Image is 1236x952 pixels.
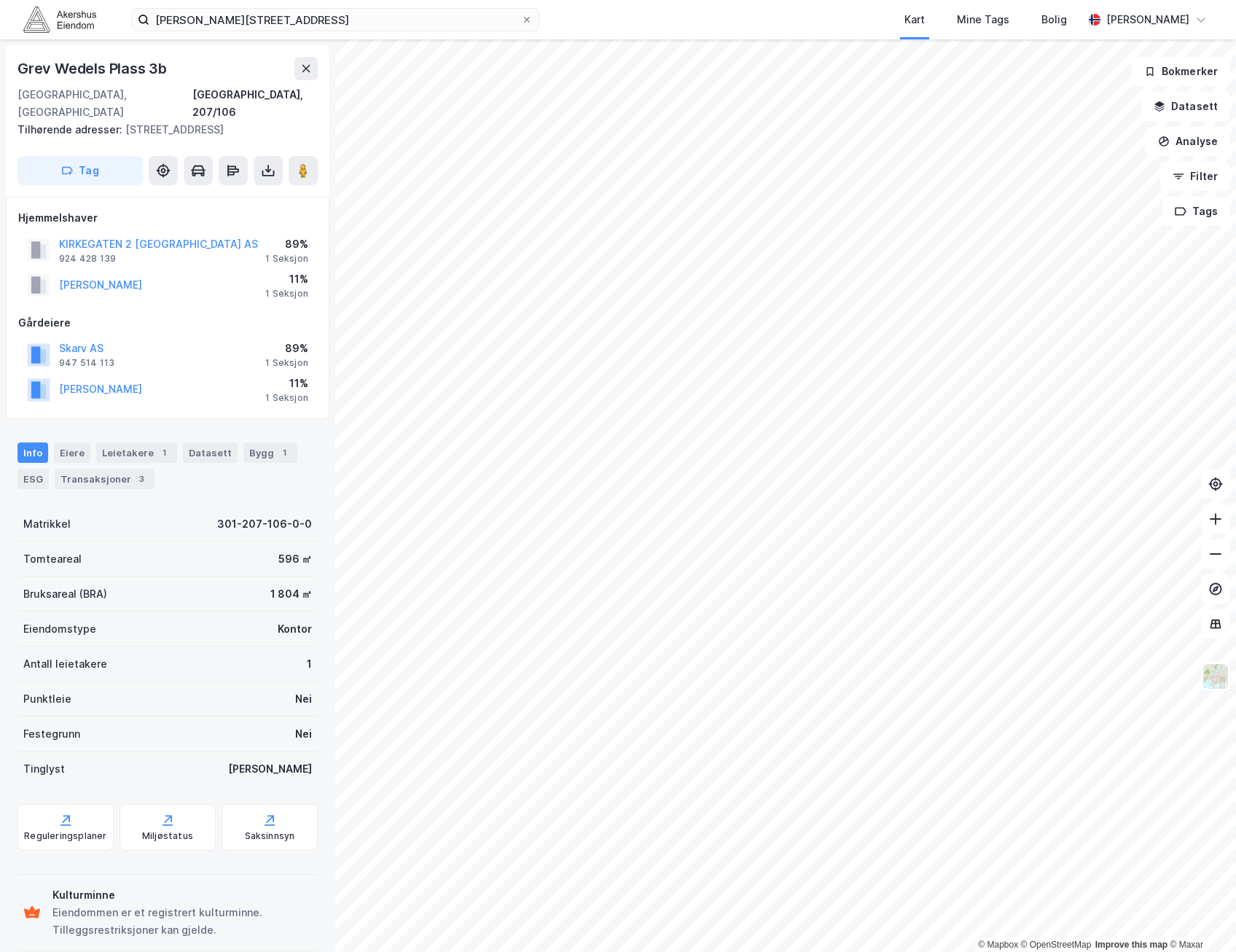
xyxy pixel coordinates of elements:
div: Info [17,442,48,463]
div: 596 ㎡ [278,550,312,568]
div: Bruksareal (BRA) [23,585,107,603]
a: Improve this map [1095,940,1167,950]
div: Mine Tags [957,11,1009,28]
button: Tag [17,156,143,185]
div: Saksinnsyn [245,830,295,842]
div: Matrikkel [23,515,71,533]
div: Grev Wedels Plass 3b [17,57,170,80]
div: Datasett [183,442,238,463]
div: Kulturminne [52,886,312,904]
div: 301-207-106-0-0 [217,515,312,533]
div: 947 514 113 [59,357,114,369]
div: Bygg [243,442,297,463]
div: 1 Seksjon [265,253,308,265]
div: Tinglyst [23,760,65,778]
div: Miljøstatus [142,830,193,842]
div: Nei [295,725,312,743]
div: Gårdeiere [18,314,317,332]
div: ESG [17,469,49,489]
button: Analyse [1146,127,1230,156]
button: Bokmerker [1132,57,1230,86]
div: Kontor [278,620,312,638]
div: 1 Seksjon [265,288,308,300]
button: Tags [1162,197,1230,226]
div: 11% [265,270,308,288]
div: 1 [307,655,312,673]
div: 1 Seksjon [265,392,308,404]
div: 924 428 139 [59,253,116,265]
a: Mapbox [978,940,1018,950]
a: OpenStreetMap [1021,940,1092,950]
div: Eiendomstype [23,620,96,638]
div: Transaksjoner [55,469,154,489]
div: 1 [157,445,171,460]
div: Eiendommen er et registrert kulturminne. Tilleggsrestriksjoner kan gjelde. [52,904,312,939]
div: Leietakere [96,442,177,463]
div: 3 [134,472,149,486]
input: Søk på adresse, matrikkel, gårdeiere, leietakere eller personer [149,9,521,31]
div: [GEOGRAPHIC_DATA], [GEOGRAPHIC_DATA] [17,86,192,121]
div: Festegrunn [23,725,80,743]
span: Tilhørende adresser: [17,123,125,136]
div: [GEOGRAPHIC_DATA], 207/106 [192,86,318,121]
div: Eiere [54,442,90,463]
div: Hjemmelshaver [18,209,317,227]
iframe: Chat Widget [1163,882,1236,952]
div: Reguleringsplaner [24,830,106,842]
div: Tomteareal [23,550,82,568]
div: Nei [295,690,312,708]
div: [STREET_ADDRESS] [17,121,306,138]
div: Kontrollprogram for chat [1163,882,1236,952]
div: Punktleie [23,690,71,708]
div: 89% [265,235,308,253]
div: 1 [277,445,292,460]
div: 1 804 ㎡ [270,585,312,603]
button: Datasett [1141,92,1230,121]
div: [PERSON_NAME] [1106,11,1189,28]
div: 11% [265,375,308,392]
div: Antall leietakere [23,655,107,673]
img: Z [1202,663,1229,690]
div: 89% [265,340,308,357]
button: Filter [1160,162,1230,191]
div: Kart [904,11,925,28]
div: 1 Seksjon [265,357,308,369]
div: Bolig [1041,11,1067,28]
img: akershus-eiendom-logo.9091f326c980b4bce74ccdd9f866810c.svg [23,7,96,32]
div: [PERSON_NAME] [228,760,312,778]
